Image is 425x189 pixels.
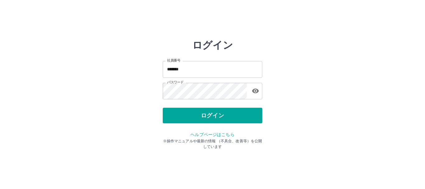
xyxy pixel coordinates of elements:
h2: ログイン [192,39,233,51]
a: ヘルプページはこちら [190,132,234,137]
label: 社員番号 [167,58,180,63]
button: ログイン [163,108,262,123]
p: ※操作マニュアルや最新の情報 （不具合、改善等）を公開しています [163,138,262,149]
label: パスワード [167,80,184,85]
